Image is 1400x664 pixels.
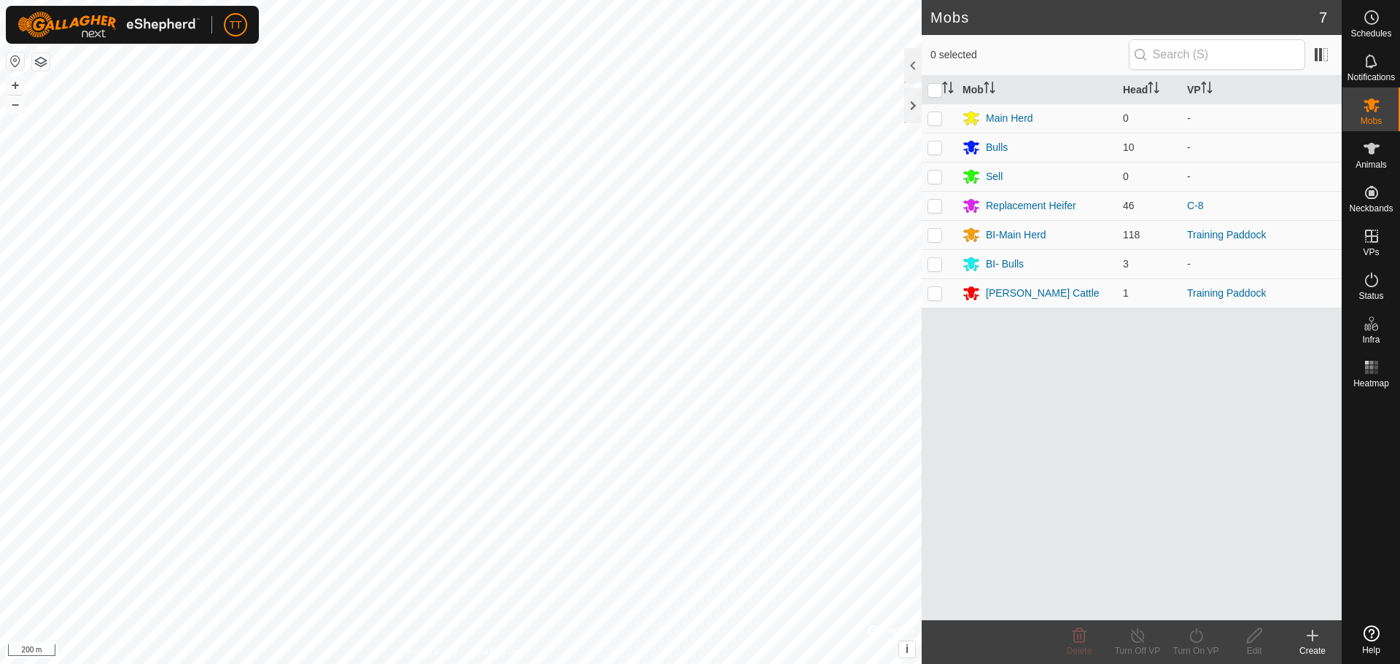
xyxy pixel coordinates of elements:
span: 3 [1123,258,1129,270]
span: 10 [1123,141,1135,153]
div: BI- Bulls [986,257,1024,272]
img: Gallagher Logo [17,12,200,38]
input: Search (S) [1129,39,1305,70]
a: Privacy Policy [403,645,458,658]
button: + [7,77,24,94]
button: Reset Map [7,52,24,70]
div: Replacement Heifer [986,198,1076,214]
a: Training Paddock [1187,229,1266,241]
p-sorticon: Activate to sort [1201,84,1213,95]
span: Delete [1067,646,1092,656]
div: Turn Off VP [1108,644,1167,657]
div: [PERSON_NAME] Cattle [986,286,1100,301]
td: - [1181,249,1342,278]
span: i [906,643,909,655]
div: Turn On VP [1167,644,1225,657]
span: 0 [1123,112,1129,124]
a: C-8 [1187,200,1204,211]
span: Status [1358,292,1383,300]
div: Bulls [986,140,1008,155]
a: Contact Us [475,645,518,658]
span: TT [229,17,241,33]
div: Create [1283,644,1342,657]
span: 0 selected [930,47,1129,63]
span: Notifications [1347,73,1395,82]
span: Help [1362,646,1380,655]
span: Schedules [1350,29,1391,38]
span: VPs [1363,248,1379,257]
span: Neckbands [1349,204,1393,213]
button: – [7,95,24,113]
p-sorticon: Activate to sort [984,84,995,95]
span: 7 [1319,7,1327,28]
h2: Mobs [930,9,1319,26]
p-sorticon: Activate to sort [1148,84,1159,95]
button: i [899,641,915,657]
th: Head [1117,76,1181,104]
div: Main Herd [986,111,1033,126]
span: Infra [1362,335,1380,344]
td: - [1181,133,1342,162]
a: Help [1342,620,1400,660]
div: BI-Main Herd [986,227,1046,243]
div: Sell [986,169,1003,184]
th: Mob [957,76,1117,104]
td: - [1181,162,1342,191]
span: 118 [1123,229,1140,241]
button: Map Layers [32,53,50,71]
span: Heatmap [1353,379,1389,388]
a: Training Paddock [1187,287,1266,299]
span: 0 [1123,171,1129,182]
span: Animals [1356,160,1387,169]
span: 46 [1123,200,1135,211]
span: 1 [1123,287,1129,299]
div: Edit [1225,644,1283,657]
p-sorticon: Activate to sort [942,84,954,95]
th: VP [1181,76,1342,104]
td: - [1181,103,1342,133]
span: Mobs [1361,117,1382,125]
